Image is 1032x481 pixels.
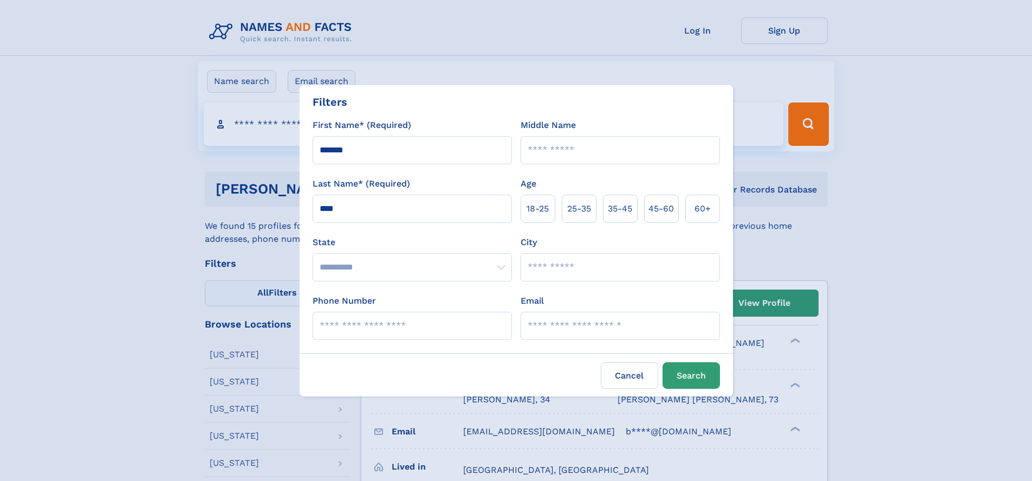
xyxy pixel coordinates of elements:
[695,202,711,215] span: 60+
[521,119,576,132] label: Middle Name
[567,202,591,215] span: 25‑35
[521,236,537,249] label: City
[601,362,658,389] label: Cancel
[313,177,410,190] label: Last Name* (Required)
[521,177,536,190] label: Age
[648,202,674,215] span: 45‑60
[608,202,632,215] span: 35‑45
[663,362,720,389] button: Search
[313,119,411,132] label: First Name* (Required)
[313,94,347,110] div: Filters
[313,236,512,249] label: State
[527,202,549,215] span: 18‑25
[521,294,544,307] label: Email
[313,294,376,307] label: Phone Number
